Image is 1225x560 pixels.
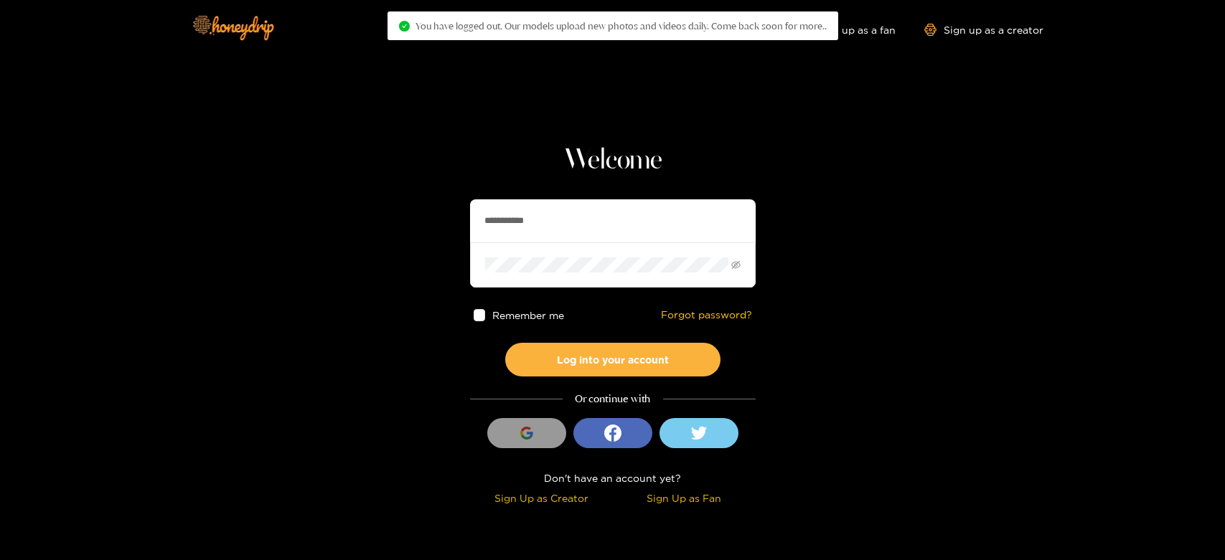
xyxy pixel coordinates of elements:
a: Forgot password? [661,309,752,321]
a: Sign up as a creator [924,24,1043,36]
a: Sign up as a fan [797,24,896,36]
div: Sign Up as Fan [616,490,752,506]
span: check-circle [399,21,410,32]
span: Remember me [492,310,564,321]
div: Or continue with [470,391,756,407]
h1: Welcome [470,143,756,178]
span: You have logged out. Our models upload new photos and videos daily. Come back soon for more.. [416,20,827,32]
div: Sign Up as Creator [474,490,609,506]
button: Log into your account [505,343,721,376]
div: Don't have an account yet? [470,470,756,486]
span: eye-invisible [731,260,741,270]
